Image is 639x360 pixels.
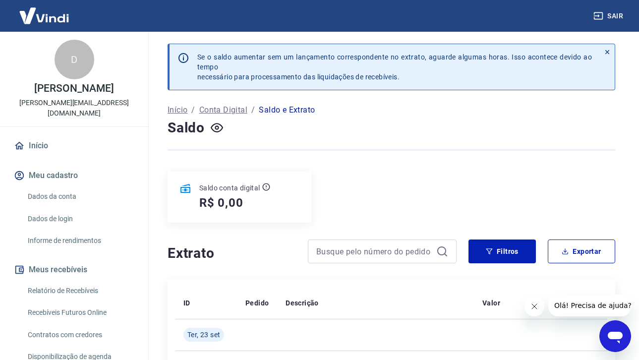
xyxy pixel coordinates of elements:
[183,298,190,308] p: ID
[34,83,114,94] p: [PERSON_NAME]
[168,243,296,263] h4: Extrato
[12,135,136,157] a: Início
[187,330,220,340] span: Ter, 23 set
[251,104,255,116] p: /
[24,231,136,251] a: Informe de rendimentos
[316,244,432,259] input: Busque pelo número do pedido
[12,259,136,281] button: Meus recebíveis
[55,40,94,79] div: D
[548,295,631,316] iframe: Mensagem da empresa
[548,240,615,263] button: Exportar
[12,0,76,31] img: Vindi
[524,297,544,316] iframe: Fechar mensagem
[168,118,205,138] h4: Saldo
[191,104,195,116] p: /
[286,298,319,308] p: Descrição
[168,104,187,116] a: Início
[591,7,627,25] button: Sair
[259,104,315,116] p: Saldo e Extrato
[468,240,536,263] button: Filtros
[199,183,260,193] p: Saldo conta digital
[482,298,500,308] p: Valor
[12,165,136,186] button: Meu cadastro
[245,298,269,308] p: Pedido
[8,98,140,119] p: [PERSON_NAME][EMAIL_ADDRESS][DOMAIN_NAME]
[6,7,83,15] span: Olá! Precisa de ajuda?
[24,302,136,323] a: Recebíveis Futuros Online
[24,186,136,207] a: Dados da conta
[599,320,631,352] iframe: Botão para abrir a janela de mensagens
[24,209,136,229] a: Dados de login
[197,52,592,82] p: Se o saldo aumentar sem um lançamento correspondente no extrato, aguarde algumas horas. Isso acon...
[199,104,247,116] a: Conta Digital
[24,325,136,345] a: Contratos com credores
[24,281,136,301] a: Relatório de Recebíveis
[199,195,243,211] h5: R$ 0,00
